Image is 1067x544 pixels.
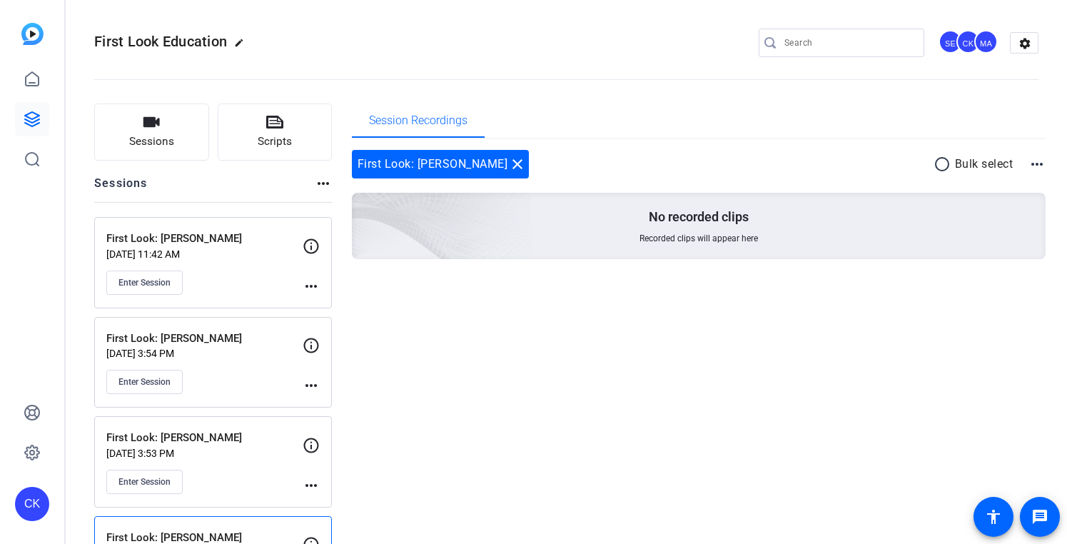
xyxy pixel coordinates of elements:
mat-icon: accessibility [985,508,1002,525]
span: Sessions [129,134,174,150]
div: SE [939,30,962,54]
span: Session Recordings [369,115,467,126]
span: Enter Session [118,476,171,488]
mat-icon: edit [234,38,251,55]
img: blue-gradient.svg [21,23,44,45]
div: MA [974,30,998,54]
span: Enter Session [118,277,171,288]
p: Bulk select [955,156,1013,173]
mat-icon: more_horiz [315,175,332,192]
div: First Look: [PERSON_NAME] [352,150,530,178]
mat-icon: more_horiz [1028,156,1046,173]
span: Recorded clips will appear here [639,233,758,244]
mat-icon: radio_button_unchecked [934,156,955,173]
ngx-avatar: Melissa Abe [974,30,999,55]
p: [DATE] 11:42 AM [106,248,303,260]
p: [DATE] 3:53 PM [106,448,303,459]
h2: Sessions [94,175,148,202]
mat-icon: more_horiz [303,278,320,295]
button: Scripts [218,104,333,161]
ngx-avatar: Caroline Kissell [956,30,981,55]
p: First Look: [PERSON_NAME] [106,331,303,347]
mat-icon: message [1031,508,1048,525]
span: First Look Education [94,33,227,50]
mat-icon: close [509,156,526,173]
span: Enter Session [118,376,171,388]
div: CK [956,30,980,54]
span: Scripts [258,134,292,150]
button: Enter Session [106,470,183,494]
button: Enter Session [106,271,183,295]
p: No recorded clips [649,208,749,226]
ngx-avatar: Shelby Eden [939,30,964,55]
mat-icon: settings [1011,33,1039,54]
mat-icon: more_horiz [303,477,320,494]
mat-icon: more_horiz [303,377,320,394]
input: Search [784,34,913,51]
p: First Look: [PERSON_NAME] [106,231,303,247]
img: embarkstudio-empty-session.png [192,51,532,361]
button: Enter Session [106,370,183,394]
button: Sessions [94,104,209,161]
p: First Look: [PERSON_NAME] [106,430,303,446]
div: CK [15,487,49,521]
p: [DATE] 3:54 PM [106,348,303,359]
